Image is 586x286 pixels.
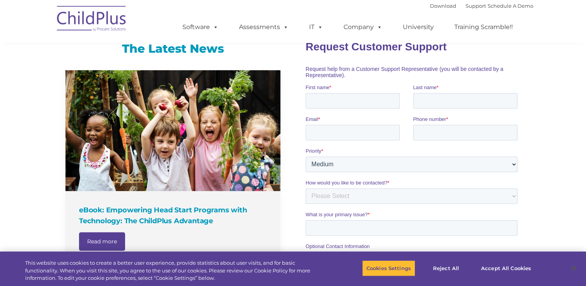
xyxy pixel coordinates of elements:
a: Training Scramble!! [447,19,521,35]
a: Read more [79,232,125,251]
font: | [430,3,533,9]
a: Software [175,19,226,35]
img: ChildPlus by Procare Solutions [53,0,131,39]
a: Download [430,3,456,9]
a: eBook: Empowering Head Start Programs with Technology: The ChildPlus Advantage [65,70,280,191]
a: University [395,19,442,35]
a: Assessments [231,19,296,35]
a: Support [466,3,486,9]
div: This website uses cookies to create a better user experience, provide statistics about user visit... [25,259,322,282]
h4: eBook: Empowering Head Start Programs with Technology: The ChildPlus Advantage [79,205,269,226]
button: Close [565,260,582,277]
button: Cookies Settings [362,260,415,276]
a: IT [301,19,331,35]
h3: The Latest News [65,41,280,57]
button: Accept All Cookies [477,260,535,276]
a: Company [336,19,390,35]
button: Reject All [422,260,470,276]
a: Schedule A Demo [488,3,533,9]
